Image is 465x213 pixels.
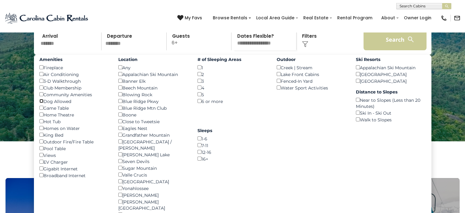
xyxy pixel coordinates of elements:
img: filter--v1.png [302,41,308,47]
span: My Favs [185,15,202,21]
label: Ski Resorts [356,56,426,63]
div: [GEOGRAPHIC_DATA] [118,178,188,185]
div: [GEOGRAPHIC_DATA] [356,71,426,78]
div: 3 [197,78,268,84]
div: Community Amenities [39,91,109,98]
div: 16+ [197,155,268,162]
div: Fireplace [39,64,109,71]
div: 7-11 [197,142,268,149]
div: Beech Mountain [118,84,188,91]
div: 1-6 [197,135,268,142]
div: Blue Ridge Pkwy [118,98,188,105]
h3: Select Your Destination [5,157,460,178]
div: [PERSON_NAME][GEOGRAPHIC_DATA] [118,198,188,211]
label: Sleeps [197,127,268,134]
div: Game Table [39,105,109,111]
div: Valle Crucis [118,171,188,178]
div: Homes on Water [39,125,109,131]
div: Yonahlossee [118,185,188,192]
img: search-regular-white.png [407,36,415,43]
label: Outdoor [277,56,347,63]
img: phone-regular-black.png [441,15,447,21]
div: Home Theatre [39,111,109,118]
label: Location [118,56,188,63]
div: [PERSON_NAME] Lake [118,151,188,158]
div: Air Conditioning [39,71,109,78]
div: 1 [197,64,268,71]
div: EV Charger [39,158,109,165]
div: Eagles Nest [118,125,188,131]
div: Water Sport Activities [277,84,347,91]
a: My Favs [177,15,204,21]
div: Dog Allowed [39,98,109,105]
div: Banner Elk [118,78,188,84]
div: Club Membership [39,84,109,91]
a: Local Area Guide [253,13,297,23]
div: Appalachian Ski Mountain [118,71,188,78]
div: Outdoor Fire/Fire Table [39,138,109,145]
div: 2 [197,71,268,78]
div: Pool Table [39,145,109,152]
a: Browse Rentals [210,13,250,23]
button: Search [364,29,427,50]
div: Fenced-In Yard [277,78,347,84]
div: [PERSON_NAME] [118,192,188,198]
div: Appalachian Ski Mountain [356,64,426,71]
div: Lake Front Cabins [277,71,347,78]
div: Walk to Slopes [356,116,426,123]
img: mail-regular-black.png [454,15,460,21]
div: Close to Tweetsie [118,118,188,125]
div: Seven Devils [118,158,188,165]
div: Blowing Rock [118,91,188,98]
div: Ski In - Ski Out [356,109,426,116]
div: Near to Slopes (Less than 20 Minutes) [356,97,426,109]
img: Blue-2.png [5,12,89,24]
div: [GEOGRAPHIC_DATA] / [PERSON_NAME] [118,138,188,151]
div: Sugar Mountain [118,165,188,171]
div: Grandfather Mountain [118,131,188,138]
div: Hot Tub [39,118,109,125]
div: Broadband Internet [39,172,109,179]
div: 5 [197,91,268,98]
div: Boone [118,111,188,118]
div: Blue Ridge Mtn Club [118,105,188,111]
p: 6+ [168,29,231,50]
div: Views [39,152,109,158]
a: Owner Login [401,13,434,23]
div: 6 or more [197,98,268,105]
div: [GEOGRAPHIC_DATA] [356,78,426,84]
a: Rental Program [334,13,375,23]
div: 12-16 [197,149,268,155]
a: Real Estate [300,13,331,23]
div: 3-D Walkthrough [39,78,109,84]
div: Gigabit Internet [39,165,109,172]
label: Distance to Slopes [356,89,426,95]
a: About [378,13,398,23]
div: 4 [197,84,268,91]
div: Any [118,64,188,71]
div: King Bed [39,131,109,138]
label: Amenities [39,56,109,63]
div: Creek | Stream [277,64,347,71]
label: # of Sleeping Areas [197,56,268,63]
